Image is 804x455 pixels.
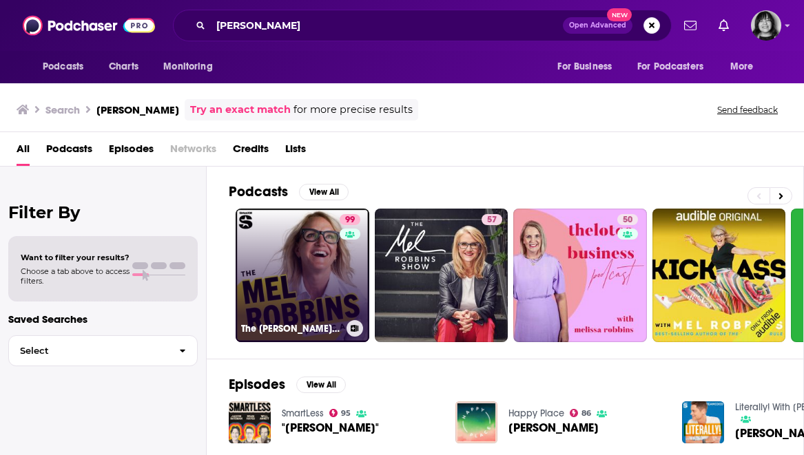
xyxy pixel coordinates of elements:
[628,54,723,80] button: open menu
[713,104,782,116] button: Send feedback
[513,209,647,342] a: 50
[482,214,502,225] a: 57
[679,14,702,37] a: Show notifications dropdown
[17,138,30,166] a: All
[45,103,80,116] h3: Search
[751,10,781,41] span: Logged in as parkdalepublicity1
[721,54,771,80] button: open menu
[730,57,754,76] span: More
[487,213,497,227] span: 57
[455,401,497,443] img: Mel Robbins
[190,102,291,118] a: Try an exact match
[607,8,632,21] span: New
[173,10,672,41] div: Search podcasts, credits, & more...
[299,184,349,200] button: View All
[345,213,355,227] span: 99
[229,401,271,443] img: "Mel Robbins"
[557,57,612,76] span: For Business
[282,408,324,419] a: SmartLess
[154,54,230,80] button: open menu
[43,57,83,76] span: Podcasts
[236,209,369,342] a: 99The [PERSON_NAME] Podcast
[563,17,632,34] button: Open AdvancedNew
[508,408,564,419] a: Happy Place
[229,376,346,393] a: EpisodesView All
[229,376,285,393] h2: Episodes
[241,323,341,335] h3: The [PERSON_NAME] Podcast
[229,183,349,200] a: PodcastsView All
[375,209,508,342] a: 57
[508,422,599,434] a: Mel Robbins
[233,138,269,166] a: Credits
[293,102,413,118] span: for more precise results
[341,410,351,416] span: 95
[581,410,591,416] span: 86
[548,54,629,80] button: open menu
[282,422,379,434] a: "Mel Robbins"
[8,202,198,222] h2: Filter By
[329,409,351,417] a: 95
[211,14,563,36] input: Search podcasts, credits, & more...
[170,138,216,166] span: Networks
[751,10,781,41] img: User Profile
[33,54,101,80] button: open menu
[109,57,138,76] span: Charts
[8,313,198,326] p: Saved Searches
[340,214,360,225] a: 99
[96,103,179,116] h3: [PERSON_NAME]
[508,422,599,434] span: [PERSON_NAME]
[637,57,703,76] span: For Podcasters
[617,214,638,225] a: 50
[623,213,632,227] span: 50
[569,22,626,29] span: Open Advanced
[282,422,379,434] span: "[PERSON_NAME]"
[682,401,724,443] img: Mel Robbins: Let Them
[570,409,592,417] a: 86
[229,183,288,200] h2: Podcasts
[9,346,168,355] span: Select
[109,138,154,166] a: Episodes
[21,253,130,262] span: Want to filter your results?
[285,138,306,166] a: Lists
[751,10,781,41] button: Show profile menu
[713,14,734,37] a: Show notifications dropdown
[100,54,147,80] a: Charts
[23,12,155,39] img: Podchaser - Follow, Share and Rate Podcasts
[8,335,198,366] button: Select
[46,138,92,166] a: Podcasts
[163,57,212,76] span: Monitoring
[21,266,130,286] span: Choose a tab above to access filters.
[296,377,346,393] button: View All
